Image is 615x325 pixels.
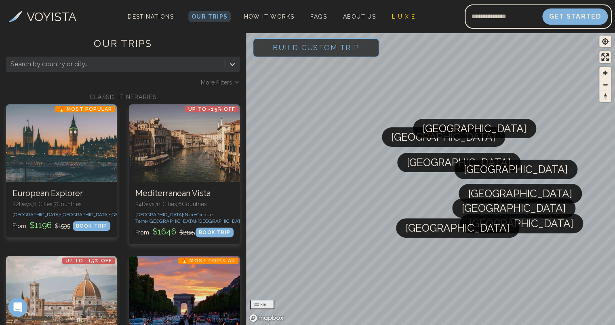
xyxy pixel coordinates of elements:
[246,32,615,325] canvas: Map
[135,188,233,198] h3: Mediterranean Vista
[185,106,238,112] p: Up to -15% OFF
[6,104,117,237] a: European Explorer🔥 Most PopularEuropean Explorer22Days,8 Cities,7Countries[GEOGRAPHIC_DATA]•[GEOG...
[462,198,566,218] span: [GEOGRAPHIC_DATA]
[13,188,110,198] h3: European Explorer
[124,10,177,34] span: Destinations
[470,214,573,233] span: [GEOGRAPHIC_DATA]
[407,153,511,172] span: [GEOGRAPHIC_DATA]
[310,13,327,20] span: FAQs
[599,67,611,79] button: Zoom in
[110,212,159,217] span: [GEOGRAPHIC_DATA] •
[13,212,61,217] span: [GEOGRAPHIC_DATA] •
[8,8,76,26] a: VOYISTA
[244,13,294,20] span: How It Works
[188,11,231,22] a: Our Trips
[392,13,415,20] span: L U X E
[260,30,373,65] span: Build Custom Trip
[148,218,197,224] span: [GEOGRAPHIC_DATA] •
[340,11,379,22] a: About Us
[55,223,70,229] span: $ 1595
[55,106,116,112] p: 🔥 Most Popular
[423,119,527,138] span: [GEOGRAPHIC_DATA]
[240,11,297,22] a: How It Works
[8,298,27,317] iframe: Intercom live chat
[8,11,23,22] img: Voyista Logo
[129,104,240,244] a: Mediterranean VistaUp to -15% OFFMediterranean Vista24Days,11 Cities,6Countries[GEOGRAPHIC_DATA]•...
[464,160,568,179] span: [GEOGRAPHIC_DATA]
[13,219,70,231] p: From
[197,218,246,224] span: [GEOGRAPHIC_DATA] •
[201,78,232,87] span: More Filters
[6,93,240,101] h2: CLASSIC ITINERARIES
[135,200,233,208] p: 24 Days, 11 Cities, 6 Countr ies
[389,11,418,22] a: L U X E
[249,313,284,323] a: Mapbox homepage
[192,13,228,20] span: Our Trips
[250,300,274,309] div: 300 km
[27,8,76,26] h3: VOYISTA
[599,36,611,47] button: Find my location
[599,91,611,102] button: Reset bearing to north
[135,226,194,237] p: From
[178,257,238,264] p: 🔥 Most Popular
[307,11,330,22] a: FAQs
[542,8,608,25] button: Get Started
[13,200,110,208] p: 22 Days, 8 Cities, 7 Countr ies
[6,37,240,57] h1: OUR TRIPS
[61,212,110,217] span: [GEOGRAPHIC_DATA] •
[599,51,611,63] button: Enter fullscreen
[73,221,111,231] div: BOOK TRIP
[196,228,234,237] div: BOOK TRIP
[184,212,196,217] span: Nice •
[151,227,177,236] span: $ 1646
[465,7,542,26] input: Email address
[253,38,380,57] button: Build Custom Trip
[135,212,184,217] span: [GEOGRAPHIC_DATA] •
[392,127,495,147] span: [GEOGRAPHIC_DATA]
[62,257,116,264] p: Up to -15% OFF
[599,79,611,91] button: Zoom out
[406,218,510,238] span: [GEOGRAPHIC_DATA]
[343,13,376,20] span: About Us
[179,229,194,236] span: $ 2195
[28,220,53,230] span: $ 1196
[468,184,572,203] span: [GEOGRAPHIC_DATA]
